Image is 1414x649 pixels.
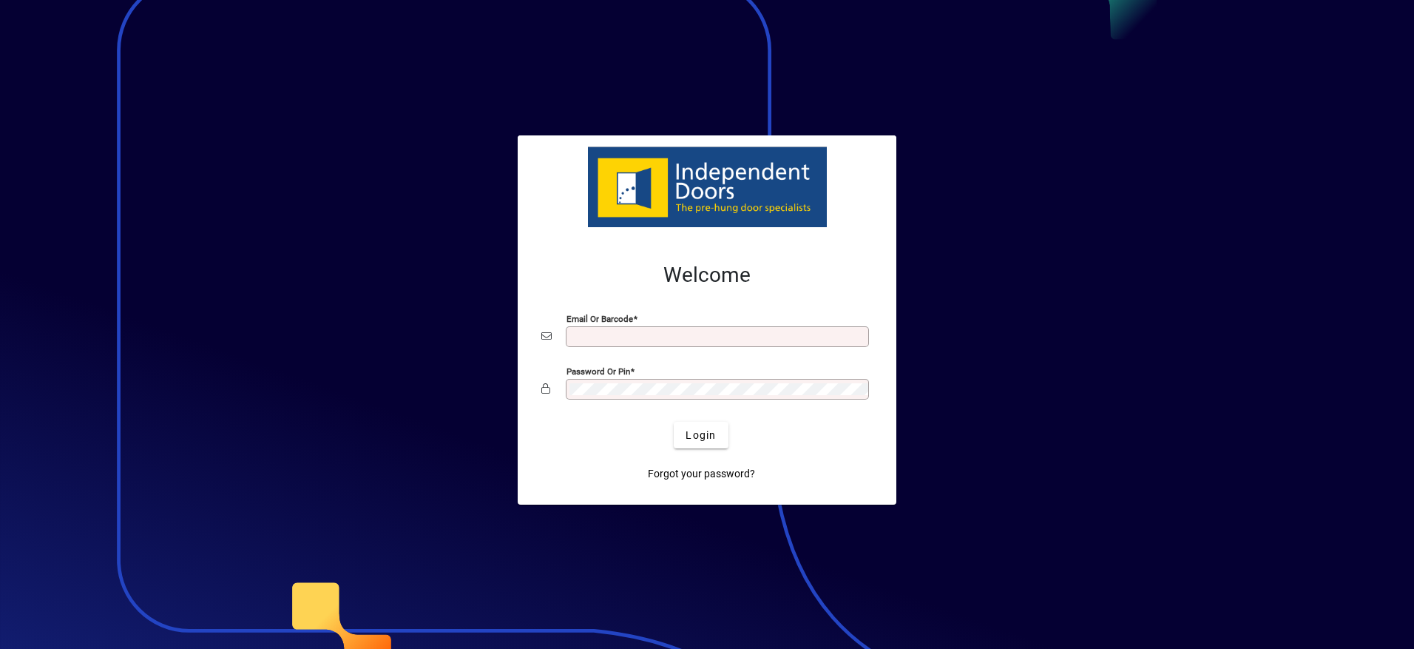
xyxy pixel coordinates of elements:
[648,466,755,482] span: Forgot your password?
[566,314,633,324] mat-label: Email or Barcode
[686,428,716,443] span: Login
[674,422,728,448] button: Login
[566,366,630,377] mat-label: Password or Pin
[642,460,761,487] a: Forgot your password?
[541,263,873,288] h2: Welcome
